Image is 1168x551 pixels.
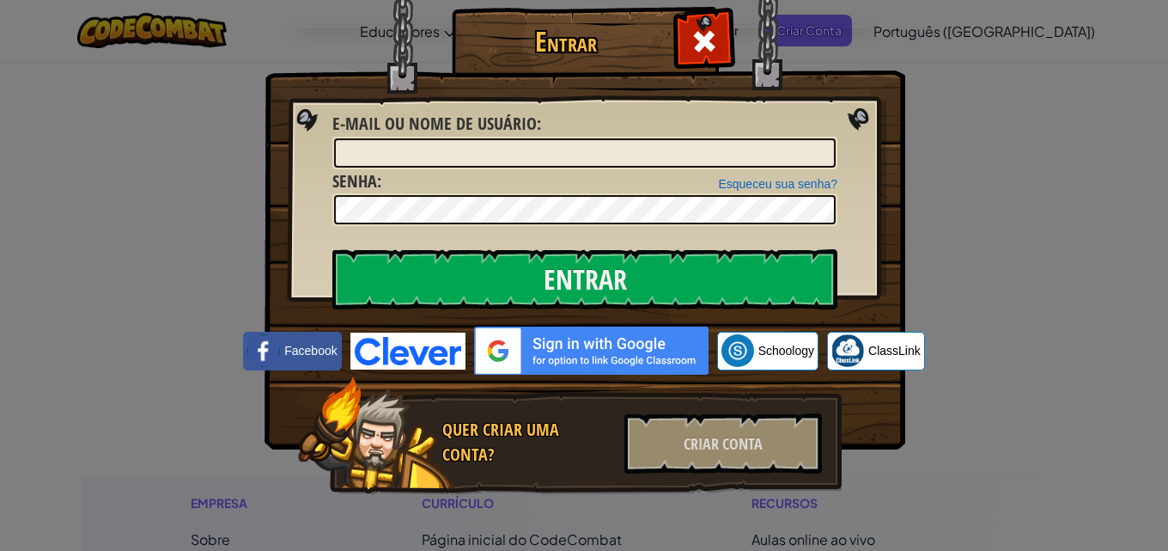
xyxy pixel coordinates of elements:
input: Entrar [332,249,837,309]
font: Criar Conta [684,433,763,455]
img: clever-logo-blue.png [350,333,465,370]
img: facebook_small.png [247,334,280,367]
font: : [377,169,381,193]
font: Quer criar uma conta? [442,418,559,466]
img: schoology.png [721,334,754,367]
img: gplus_sso_button2.svg [474,327,709,375]
font: ClassLink [868,344,921,358]
font: Senha [332,169,377,193]
font: E-mail ou nome de usuário [332,112,537,135]
img: classlink-logo-small.png [831,334,864,367]
font: : [537,112,541,135]
a: Esqueceu sua senha? [718,177,837,191]
font: Facebook [284,344,337,358]
font: Entrar [535,22,597,60]
font: Schoology [758,344,814,358]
